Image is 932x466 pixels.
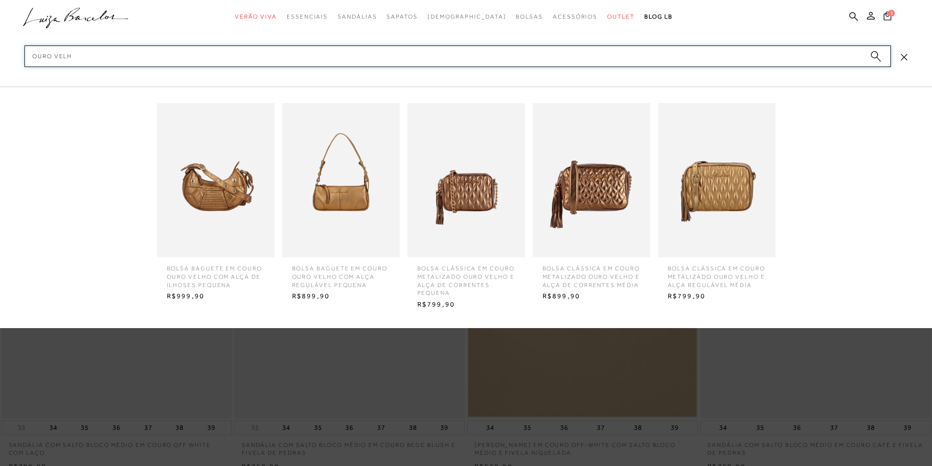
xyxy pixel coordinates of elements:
[285,289,397,304] span: R$899,90
[888,10,895,17] span: 1
[553,8,597,26] a: categoryNavScreenReaderText
[386,13,417,20] span: Sapatos
[287,13,328,20] span: Essenciais
[287,8,328,26] a: categoryNavScreenReaderText
[658,103,775,257] img: BOLSA CLÁSSICA EM COURO METALIZADO OURO VELHO E ALÇA REGULÁVEL MÉDIA
[408,103,525,257] img: BOLSA CLÁSSICA EM COURO METALIZADO OURO VELHO E ALÇA DE CORRENTES PEQUENA
[530,103,653,304] a: BOLSA CLÁSSICA EM COURO METALIZADO OURO VELHO E ALÇA DE CORRENTES MÉDIA BOLSA CLÁSSICA EM COURO M...
[386,8,417,26] a: categoryNavScreenReaderText
[280,103,402,304] a: BOLSA BAGUETE EM COURO OURO VELHO COM ALÇA REGULÁVEL PEQUENA BOLSA BAGUETE EM COURO OURO VELHO CO...
[235,8,277,26] a: categoryNavScreenReaderText
[235,13,277,20] span: Verão Viva
[535,257,648,289] span: BOLSA CLÁSSICA EM COURO METALIZADO OURO VELHO E ALÇA DE CORRENTES MÉDIA
[338,8,377,26] a: categoryNavScreenReaderText
[607,13,635,20] span: Outlet
[338,13,377,20] span: Sandálias
[660,289,773,304] span: R$799,90
[535,289,648,304] span: R$899,90
[607,8,635,26] a: categoryNavScreenReaderText
[157,103,274,257] img: BOLSA BAGUETE EM COURO OURO VELHO COM ALÇA DE ILHOSES PEQUENA
[24,45,891,67] input: Buscar.
[159,257,272,289] span: BOLSA BAGUETE EM COURO OURO VELHO COM ALÇA DE ILHOSES PEQUENA
[410,297,523,312] span: R$799,90
[644,13,673,20] span: BLOG LB
[285,257,397,289] span: BOLSA BAGUETE EM COURO OURO VELHO COM ALÇA REGULÁVEL PEQUENA
[553,13,597,20] span: Acessórios
[405,103,527,312] a: BOLSA CLÁSSICA EM COURO METALIZADO OURO VELHO E ALÇA DE CORRENTES PEQUENA BOLSA CLÁSSICA EM COURO...
[159,289,272,304] span: R$999,90
[516,13,543,20] span: Bolsas
[533,103,650,257] img: BOLSA CLÁSSICA EM COURO METALIZADO OURO VELHO E ALÇA DE CORRENTES MÉDIA
[516,8,543,26] a: categoryNavScreenReaderText
[428,8,506,26] a: noSubCategoriesText
[428,13,506,20] span: [DEMOGRAPHIC_DATA]
[656,103,778,304] a: BOLSA CLÁSSICA EM COURO METALIZADO OURO VELHO E ALÇA REGULÁVEL MÉDIA BOLSA CLÁSSICA EM COURO META...
[881,11,894,24] button: 1
[660,257,773,289] span: BOLSA CLÁSSICA EM COURO METALIZADO OURO VELHO E ALÇA REGULÁVEL MÉDIA
[282,103,400,257] img: BOLSA BAGUETE EM COURO OURO VELHO COM ALÇA REGULÁVEL PEQUENA
[644,8,673,26] a: BLOG LB
[155,103,277,304] a: BOLSA BAGUETE EM COURO OURO VELHO COM ALÇA DE ILHOSES PEQUENA BOLSA BAGUETE EM COURO OURO VELHO C...
[410,257,523,297] span: BOLSA CLÁSSICA EM COURO METALIZADO OURO VELHO E ALÇA DE CORRENTES PEQUENA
